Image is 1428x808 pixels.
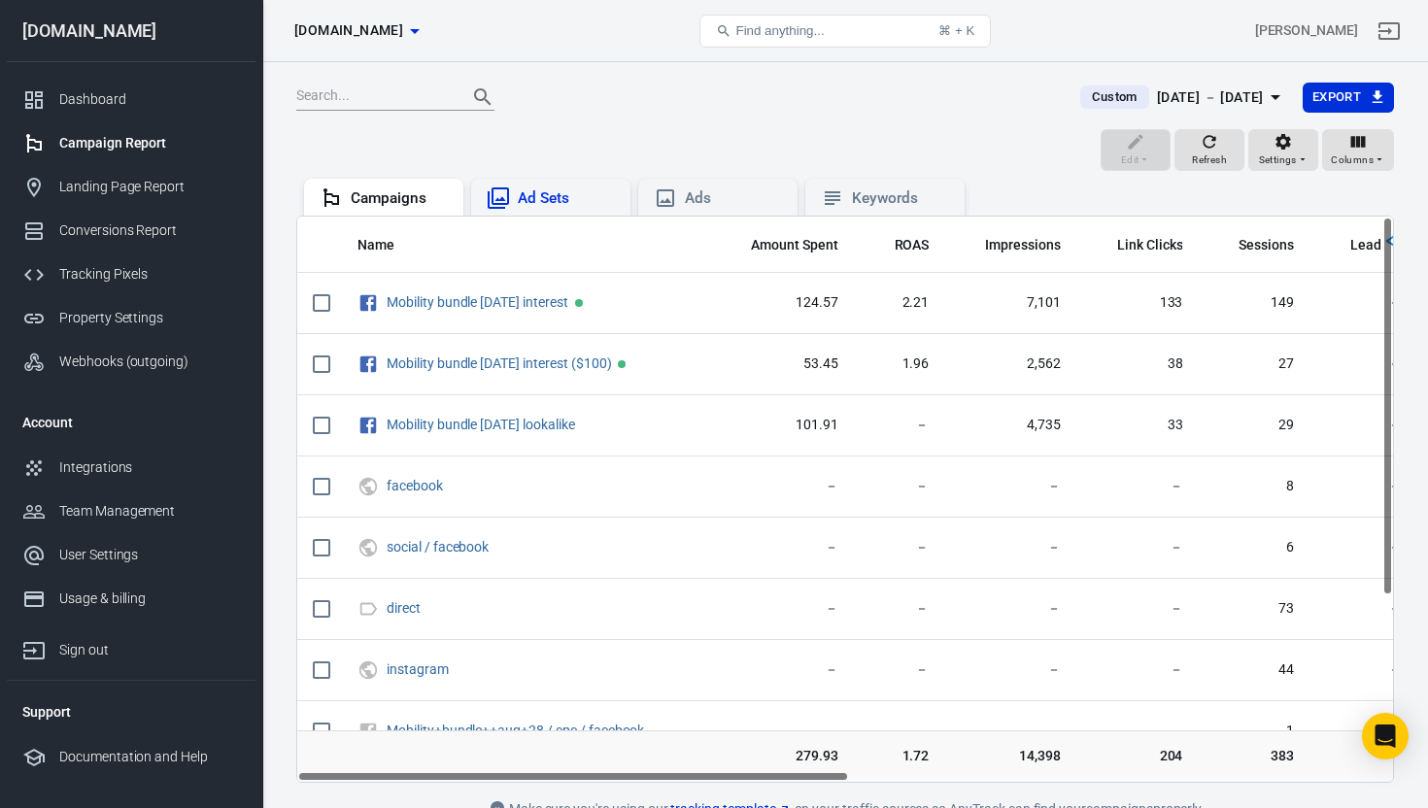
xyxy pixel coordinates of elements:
a: Mobility bundle [DATE] interest ($100) [387,355,611,371]
div: Team Management [59,501,240,522]
span: The estimated total amount of money you've spent on your campaign, ad set or ad during its schedule. [726,233,838,256]
span: Active [618,360,626,368]
div: User Settings [59,545,240,565]
span: － [1325,599,1402,619]
li: Support [7,689,255,735]
span: － [1325,477,1402,496]
button: Custom[DATE] － [DATE] [1065,82,1302,114]
div: Tracking Pixels [59,264,240,285]
span: Custom [1084,87,1144,107]
span: － [726,477,838,496]
div: Campaign Report [59,133,240,153]
a: direct [387,600,421,616]
span: Impressions [985,236,1061,255]
span: 101.91 [726,416,838,435]
span: The total return on ad spend [895,233,930,256]
span: facebook [387,479,446,492]
button: Refresh [1174,129,1244,172]
span: － [869,477,930,496]
a: Integrations [7,446,255,489]
span: － [726,599,838,619]
span: The number of times your ads were on screen. [960,233,1061,256]
div: Keywords [852,188,949,209]
a: User Settings [7,533,255,577]
span: social / facebook [387,540,492,554]
span: － [1325,293,1402,313]
div: Campaigns [351,188,448,209]
span: － [869,660,930,680]
span: The number of clicks on links within the ad that led to advertiser-specified destinations [1092,233,1183,256]
span: － [726,660,838,680]
a: Sign out [7,621,255,672]
span: Amount Spent [751,236,838,255]
span: Mobility bundle aug 28 lookalike [387,418,578,431]
div: scrollable content [297,217,1393,782]
span: － [960,660,1061,680]
span: Columns [1331,151,1374,169]
span: － [1325,722,1402,741]
span: 29 [1213,416,1294,435]
span: 38 [1092,354,1183,374]
span: － [1325,354,1402,374]
span: ROAS [895,236,930,255]
span: － [960,722,1061,741]
svg: UTM & Web Traffic [357,536,379,559]
a: Mobility bundle [DATE] interest [387,294,568,310]
a: Mobility bundle [DATE] lookalike [387,417,575,432]
span: 1.96 [869,354,930,374]
span: Active [575,299,583,307]
svg: Unknown Facebook [357,720,379,743]
span: 2.21 [869,293,930,313]
span: 8 [1213,477,1294,496]
span: 27 [1213,354,1294,374]
div: Property Settings [59,308,240,328]
div: Integrations [59,457,240,478]
span: － [1092,477,1183,496]
span: The number of times your ads were on screen. [985,233,1061,256]
div: Landing Page Report [59,177,240,197]
span: － [1092,660,1183,680]
a: facebook [387,478,443,493]
span: The total return on ad spend [869,233,930,256]
span: Name [357,236,420,255]
span: 6 [1213,538,1294,557]
div: Conversions Report [59,220,240,241]
a: Team Management [7,489,255,533]
span: 14,398 [960,747,1061,766]
button: Find anything...⌘ + K [699,15,991,48]
svg: Facebook Ads [357,291,379,315]
button: Search [459,74,506,120]
div: Account id: Ghki4vdQ [1255,20,1358,41]
a: Landing Page Report [7,165,255,209]
span: Sessions [1213,236,1294,255]
span: Refresh [1192,151,1227,169]
div: Usage & billing [59,589,240,609]
svg: Direct [357,597,379,621]
span: 133 [1092,293,1183,313]
span: 204 [1092,747,1183,766]
a: Mobility+bundle++aug+28 / cpc / facebook [387,723,644,738]
span: － [1325,747,1402,766]
div: [DATE] － [DATE] [1157,85,1264,110]
div: Dashboard [59,89,240,110]
span: Link Clicks [1117,236,1183,255]
span: － [1092,599,1183,619]
a: social / facebook [387,539,489,555]
div: Webhooks (outgoing) [59,352,240,372]
span: 1 [1213,722,1294,741]
span: － [869,599,930,619]
span: instagram [387,662,452,676]
button: [DOMAIN_NAME] [287,13,426,49]
span: － [1325,538,1402,557]
span: 53.45 [726,354,838,374]
a: Tracking Pixels [7,252,255,296]
span: Mobility bundle aug 28 interest [387,295,571,309]
span: － [869,538,930,557]
span: 33 [1092,416,1183,435]
span: － [726,722,838,741]
img: Logo [1386,233,1402,249]
a: instagram [387,661,449,677]
li: Account [7,399,255,446]
span: 383 [1213,747,1294,766]
span: － [869,722,930,741]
